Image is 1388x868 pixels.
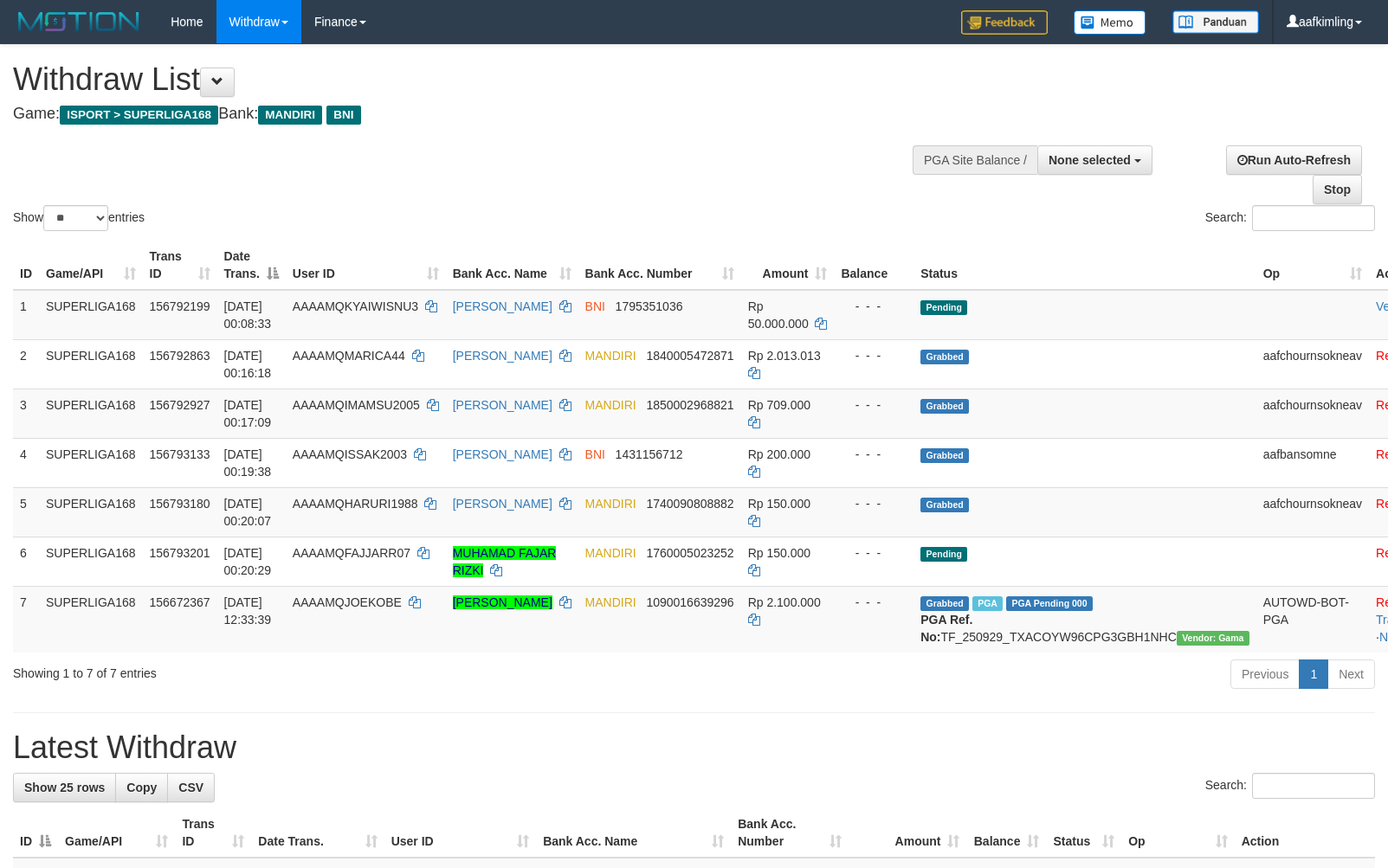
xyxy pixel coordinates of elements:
div: - - - [841,396,907,414]
a: [PERSON_NAME] [453,497,552,511]
th: Balance [834,241,913,290]
th: Date Trans.: activate to sort column ascending [251,808,384,858]
span: BNI [326,106,360,125]
th: Op: activate to sort column ascending [1256,241,1369,290]
th: Trans ID: activate to sort column ascending [175,808,251,858]
h1: Withdraw List [13,62,908,97]
img: Button%20Memo.svg [1074,10,1146,35]
span: None selected [1049,153,1131,167]
th: Balance: activate to sort column ascending [966,808,1046,858]
div: - - - [841,347,907,364]
td: TF_250929_TXACOYW96CPG3GBH1NHC [913,586,1256,653]
th: Status [913,241,1256,290]
td: 2 [13,339,39,389]
span: MANDIRI [585,546,636,560]
th: Date Trans.: activate to sort column descending [217,241,286,290]
input: Search: [1252,205,1375,231]
span: BNI [585,447,605,461]
th: Amount: activate to sort column ascending [741,241,835,290]
div: - - - [841,594,907,611]
td: SUPERLIGA168 [39,290,143,340]
span: Copy [126,781,157,794]
div: - - - [841,298,907,315]
td: SUPERLIGA168 [39,487,143,537]
span: Copy 1090016639296 to clipboard [646,595,733,609]
a: [PERSON_NAME] [453,595,552,609]
span: Show 25 rows [24,781,105,794]
span: Vendor URL: https://trx31.1velocity.biz [1177,631,1249,646]
span: Copy 1850002968821 to clipboard [646,398,733,412]
h4: Game: Bank: [13,106,908,123]
span: MANDIRI [585,497,636,511]
span: [DATE] 00:16:18 [224,349,272,380]
td: SUPERLIGA168 [39,438,143,487]
th: Game/API: activate to sort column ascending [39,241,143,290]
td: SUPERLIGA168 [39,339,143,389]
a: 1 [1299,659,1328,689]
a: Next [1327,659,1375,689]
span: [DATE] 12:33:39 [224,595,272,627]
td: 4 [13,438,39,487]
a: [PERSON_NAME] [453,398,552,412]
label: Show entries [13,205,145,231]
span: [DATE] 00:20:07 [224,497,272,528]
span: Rp 709.000 [748,398,810,412]
th: Bank Acc. Name: activate to sort column ascending [446,241,578,290]
span: AAAAMQJOEKOBE [293,595,402,609]
span: Grabbed [920,350,969,364]
td: AUTOWD-BOT-PGA [1256,586,1369,653]
label: Search: [1205,773,1375,799]
span: AAAAMQMARICA44 [293,349,405,363]
a: Previous [1230,659,1300,689]
input: Search: [1252,773,1375,799]
span: AAAAMQIMAMSU2005 [293,398,420,412]
span: [DATE] 00:19:38 [224,447,272,479]
td: aafchournsokneav [1256,339,1369,389]
span: Grabbed [920,448,969,463]
img: MOTION_logo.png [13,9,145,35]
td: aafchournsokneav [1256,487,1369,537]
span: 156793180 [150,497,210,511]
img: Feedback.jpg [961,10,1048,35]
div: PGA Site Balance / [913,145,1037,175]
span: Copy 1795351036 to clipboard [616,299,683,313]
td: 6 [13,537,39,586]
button: None selected [1037,145,1152,175]
th: Game/API: activate to sort column ascending [58,808,175,858]
h1: Latest Withdraw [13,730,1375,765]
td: aafbansomne [1256,438,1369,487]
span: Rp 2.100.000 [748,595,821,609]
b: PGA Ref. No: [920,613,972,644]
a: [PERSON_NAME] [453,349,552,363]
a: [PERSON_NAME] [453,447,552,461]
span: CSV [178,781,203,794]
span: AAAAMQHARURI1988 [293,497,418,511]
td: aafchournsokneav [1256,389,1369,438]
span: Rp 2.013.013 [748,349,821,363]
span: AAAAMQISSAK2003 [293,447,407,461]
span: MANDIRI [585,595,636,609]
span: Grabbed [920,596,969,611]
span: Marked by aafsengchandara [972,596,1003,611]
span: AAAAMQFAJJARR07 [293,546,410,560]
span: Grabbed [920,399,969,414]
span: MANDIRI [258,106,322,125]
span: MANDIRI [585,398,636,412]
a: Stop [1313,175,1362,204]
td: 3 [13,389,39,438]
a: MUHAMAD FAJAR RIZKI [453,546,557,577]
span: Grabbed [920,498,969,512]
div: - - - [841,446,907,463]
td: 1 [13,290,39,340]
th: Trans ID: activate to sort column ascending [143,241,217,290]
td: 5 [13,487,39,537]
span: Pending [920,547,967,562]
span: Copy 1740090808882 to clipboard [646,497,733,511]
th: ID [13,241,39,290]
a: Run Auto-Refresh [1226,145,1362,175]
span: [DATE] 00:17:09 [224,398,272,429]
th: User ID: activate to sort column ascending [286,241,446,290]
span: 156672367 [150,595,210,609]
span: Rp 150.000 [748,497,810,511]
span: Copy 1760005023252 to clipboard [646,546,733,560]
